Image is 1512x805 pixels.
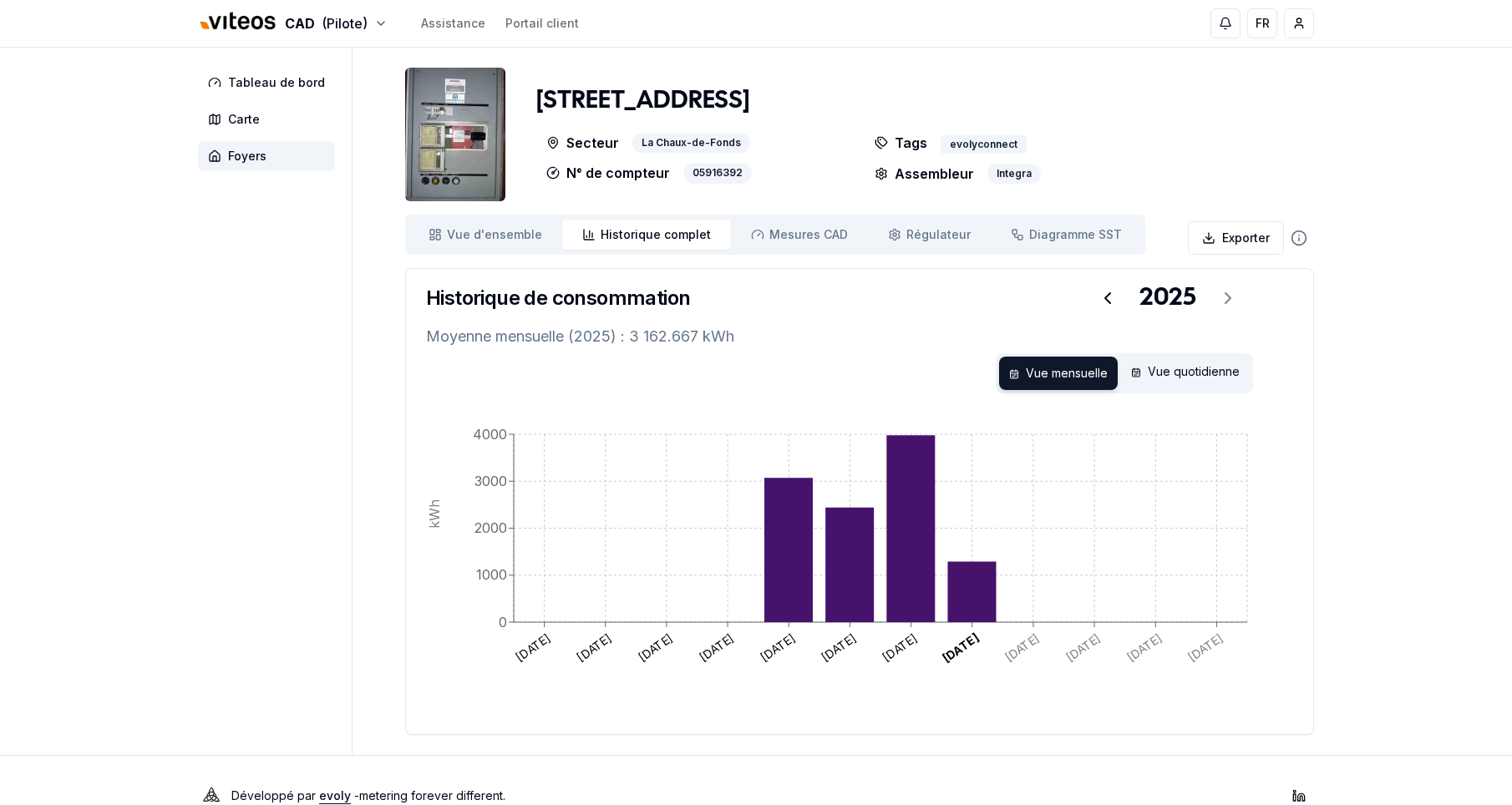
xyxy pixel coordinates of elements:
div: 2025 [1139,283,1196,313]
a: Carte [198,104,342,134]
tspan: 4000 [473,426,507,443]
div: Vue mensuelle [999,357,1118,390]
p: Assembleur [875,164,974,184]
p: Secteur [546,133,619,154]
div: Integra [987,164,1041,184]
text: [DATE] [819,630,859,665]
a: Vue d'ensemble [408,220,562,250]
span: Diagramme SST [1029,226,1122,243]
div: La Chaux-de-Fonds [632,133,750,154]
h1: [STREET_ADDRESS] [536,86,749,116]
a: evoly [319,788,351,802]
h3: Historique de consommation [426,285,690,311]
a: Tableau de bord [198,68,342,98]
a: Foyers [198,141,342,171]
span: CAD [285,13,315,33]
div: Vue quotidienne [1121,357,1250,390]
tspan: 3000 [474,473,507,489]
tspan: 2000 [474,519,507,536]
div: 05916392 [683,163,752,184]
button: FR [1247,8,1277,38]
span: Foyers [228,148,266,165]
span: Carte [228,111,260,128]
a: Historique complet [562,220,731,250]
a: Mesures CAD [731,220,868,250]
img: Viteos - CAD Logo [198,2,278,42]
p: N° de compteur [546,163,670,184]
img: unit Image [405,68,505,201]
text: [DATE] [758,630,798,665]
button: Exporter [1188,221,1284,255]
span: Historique complet [601,226,711,243]
span: FR [1256,15,1270,32]
a: Portail client [505,15,579,32]
span: (Pilote) [322,13,368,33]
text: [DATE] [940,630,982,666]
tspan: kWh [426,499,443,529]
tspan: 0 [499,614,507,630]
p: Moyenne mensuelle (2025) : 3 162.667 kWh [426,325,1293,348]
div: evolyconnect [941,135,1027,154]
span: Régulateur [906,226,971,243]
button: CAD(Pilote) [198,6,388,42]
text: [DATE] [880,630,920,665]
span: Mesures CAD [769,226,848,243]
tspan: 1000 [476,566,507,583]
span: Tableau de bord [228,74,325,91]
span: Vue d'ensemble [447,226,542,243]
p: Tags [875,133,927,154]
a: Régulateur [868,220,991,250]
a: Diagramme SST [991,220,1142,250]
a: Assistance [421,15,485,32]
